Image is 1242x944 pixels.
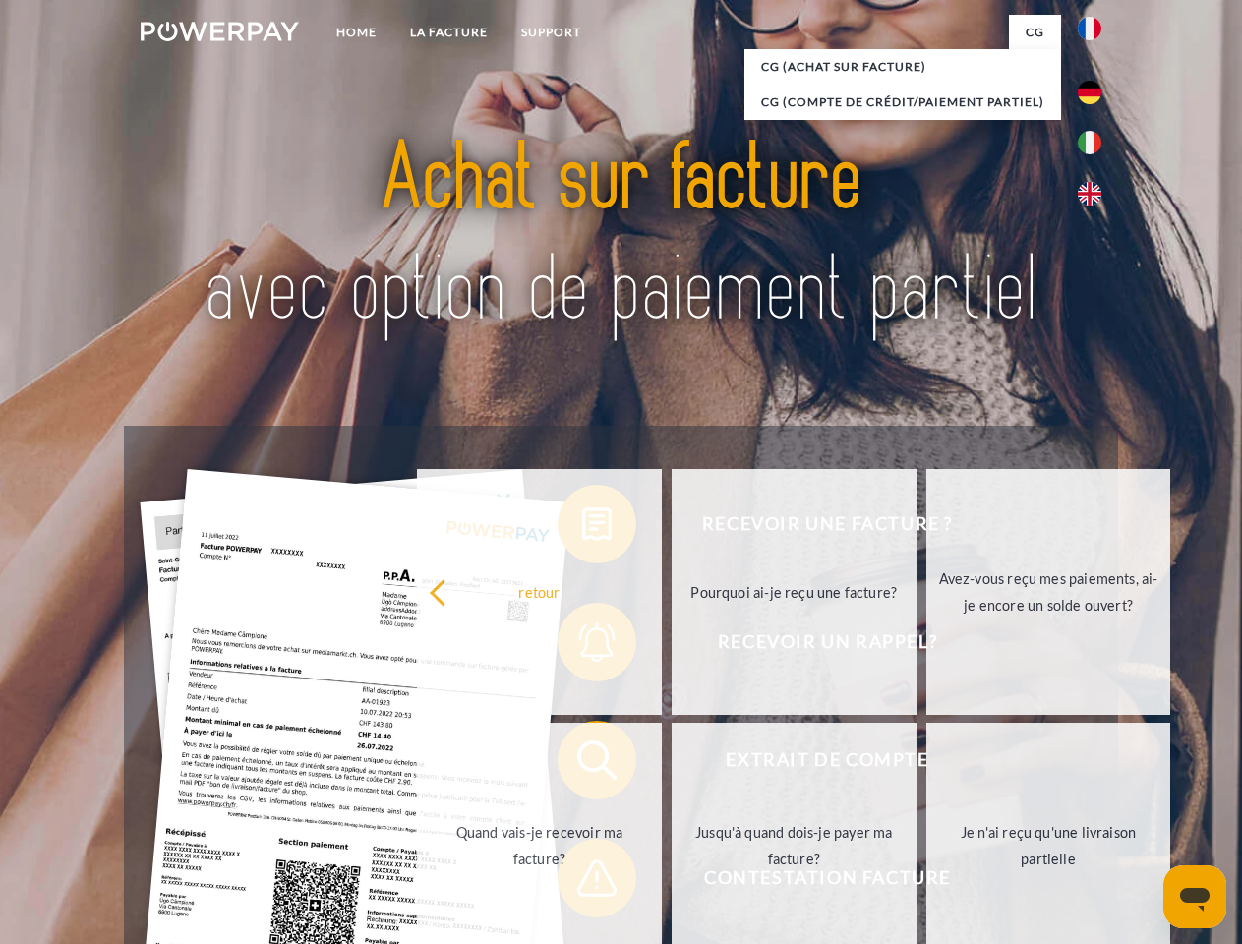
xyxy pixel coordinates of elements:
[320,15,393,50] a: Home
[744,49,1061,85] a: CG (achat sur facture)
[1163,865,1226,928] iframe: Bouton de lancement de la fenêtre de messagerie
[1078,182,1101,206] img: en
[1009,15,1061,50] a: CG
[429,578,650,605] div: retour
[744,85,1061,120] a: CG (Compte de crédit/paiement partiel)
[393,15,504,50] a: LA FACTURE
[141,22,299,41] img: logo-powerpay-white.svg
[504,15,598,50] a: Support
[926,469,1171,715] a: Avez-vous reçu mes paiements, ai-je encore un solde ouvert?
[1078,17,1101,40] img: fr
[938,819,1159,872] div: Je n'ai reçu qu'une livraison partielle
[1078,131,1101,154] img: it
[938,565,1159,619] div: Avez-vous reçu mes paiements, ai-je encore un solde ouvert?
[429,819,650,872] div: Quand vais-je recevoir ma facture?
[683,578,905,605] div: Pourquoi ai-je reçu une facture?
[188,94,1054,377] img: title-powerpay_fr.svg
[683,819,905,872] div: Jusqu'à quand dois-je payer ma facture?
[1078,81,1101,104] img: de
